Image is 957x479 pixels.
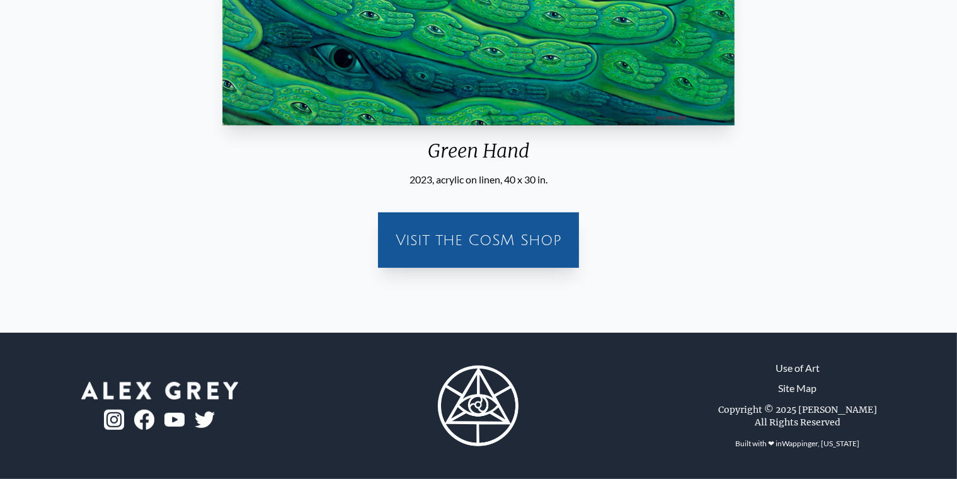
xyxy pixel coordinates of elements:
[730,434,864,454] div: Built with ❤ in
[718,403,877,416] div: Copyright © 2025 [PERSON_NAME]
[778,381,817,396] a: Site Map
[776,361,820,376] a: Use of Art
[755,416,840,429] div: All Rights Reserved
[782,439,859,448] a: Wappinger, [US_STATE]
[195,412,215,428] img: twitter-logo.png
[104,410,124,430] img: ig-logo.png
[386,220,571,260] a: Visit the CoSM Shop
[164,413,185,427] img: youtube-logo.png
[217,139,740,172] div: Green Hand
[134,410,154,430] img: fb-logo.png
[217,172,740,187] div: 2023, acrylic on linen, 40 x 30 in.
